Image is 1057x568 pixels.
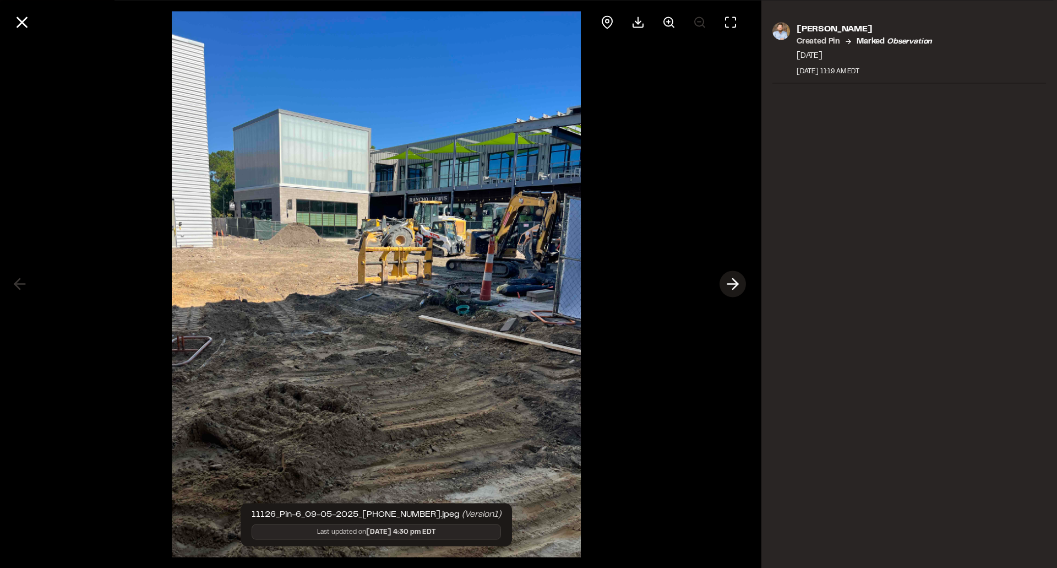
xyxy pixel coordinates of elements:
[887,38,932,45] em: observation
[797,50,932,62] p: [DATE]
[720,271,746,297] button: Next photo
[9,9,35,35] button: Close modal
[797,35,840,47] p: Created Pin
[717,9,744,35] button: Toggle Fullscreen
[797,22,932,35] p: [PERSON_NAME]
[594,9,620,35] div: View pin on map
[857,35,932,47] p: Marked
[797,66,932,76] div: [DATE] 11:19 AM EDT
[656,9,682,35] button: Zoom in
[772,22,790,40] img: photo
